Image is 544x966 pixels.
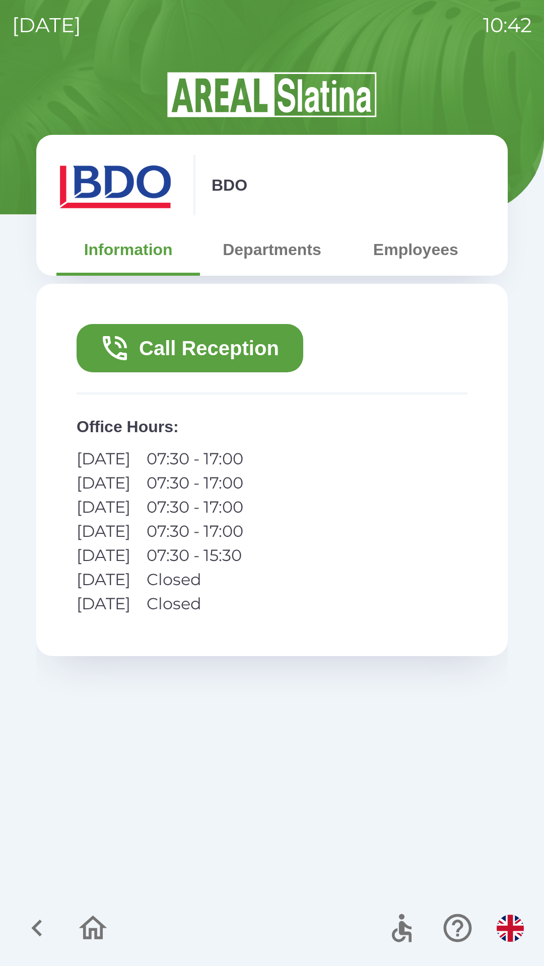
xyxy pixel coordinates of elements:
[200,231,344,268] button: Departments
[77,495,130,519] p: [DATE]
[147,568,243,592] p: Closed
[147,495,243,519] p: 07:30 - 17:00
[147,592,243,616] p: Closed
[77,471,130,495] p: [DATE]
[147,543,243,568] p: 07:30 - 15:30
[12,10,81,40] p: [DATE]
[77,519,130,543] p: [DATE]
[77,543,130,568] p: [DATE]
[147,519,243,543] p: 07:30 - 17:00
[77,324,303,372] button: Call Reception
[212,173,247,197] p: BDO
[77,447,130,471] p: [DATE]
[497,915,524,942] img: en flag
[56,155,177,215] img: ae7449ef-04f1-48ed-85b5-e61960c78b50.png
[77,415,467,439] p: Office Hours :
[77,568,130,592] p: [DATE]
[36,70,508,119] img: Logo
[483,10,532,40] p: 10:42
[77,592,130,616] p: [DATE]
[56,231,200,268] button: Information
[344,231,488,268] button: Employees
[147,447,243,471] p: 07:30 - 17:00
[147,471,243,495] p: 07:30 - 17:00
